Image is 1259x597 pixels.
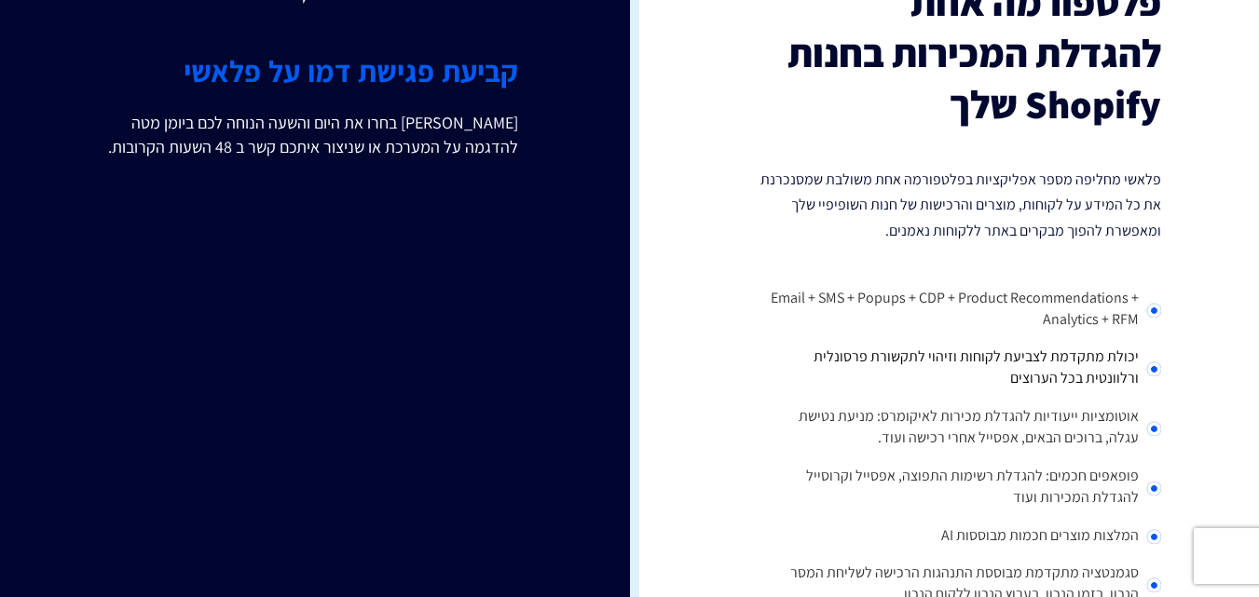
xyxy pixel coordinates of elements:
[98,111,518,186] span: [PERSON_NAME] בחרו את היום והשעה הנוחה לכם ביומן מטה להדגמה על המערכת או שניצור איתכם קשר ב 48 הש...
[742,167,1162,243] p: פלאשי מחליפה מספר אפליקציות בפלטפורמה אחת משולבת שמסנכרנת את כל המידע על לקוחות, מוצרים והרכישות ...
[742,458,1162,518] li: פופאפים חכמים: להגדלת רשימות התפוצה, אפסייל וקרוסייל להגדלת המכירות ועוד
[98,32,518,111] h2: קביעת פגישת דמו על פלאשי
[742,399,1162,458] li: אוטומציות ייעודיות להגדלת מכירות לאיקומרס: מניעת נטישת עגלה, ברוכים הבאים, אפסייל אחרי רכישה ועוד.
[742,280,1162,340] li: Email + SMS + Popups + CDP + Product Recommendations + Analytics + RFM
[814,346,1139,387] span: יכולת מתקדמת לצביעת לקוחות וזיהוי לתקשורת פרסונלית ורלוונטית בכל הערוצים
[742,518,1162,556] li: המלצות מוצרים חכמות מבוססות AI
